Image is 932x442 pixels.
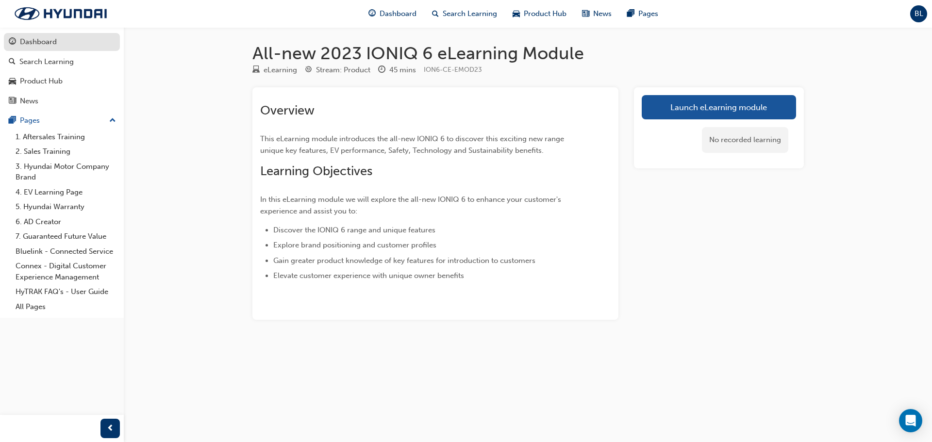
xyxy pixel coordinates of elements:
span: pages-icon [627,8,634,20]
span: Explore brand positioning and customer profiles [273,241,436,249]
span: car-icon [513,8,520,20]
a: 4. EV Learning Page [12,185,120,200]
a: 1. Aftersales Training [12,130,120,145]
span: Learning resource code [424,65,482,74]
a: 7. Guaranteed Future Value [12,229,120,244]
span: pages-icon [9,116,16,125]
a: Connex - Digital Customer Experience Management [12,259,120,284]
span: target-icon [305,66,312,75]
a: 3. Hyundai Motor Company Brand [12,159,120,185]
span: In this eLearning module we will explore the all-new IONIQ 6 to enhance your customer's experienc... [260,195,563,215]
span: This eLearning module introduces the all-new IONIQ 6 to discover this exciting new range unique k... [260,134,566,155]
div: No recorded learning [702,127,788,153]
a: news-iconNews [574,4,619,24]
span: search-icon [432,8,439,20]
span: prev-icon [107,423,114,435]
a: car-iconProduct Hub [505,4,574,24]
span: Dashboard [380,8,416,19]
a: Launch eLearning module [642,95,796,119]
span: Discover the IONIQ 6 range and unique features [273,226,435,234]
div: Duration [378,64,416,76]
span: news-icon [9,97,16,106]
a: Search Learning [4,53,120,71]
a: 5. Hyundai Warranty [12,199,120,214]
span: clock-icon [378,66,385,75]
div: Open Intercom Messenger [899,409,922,432]
a: Bluelink - Connected Service [12,244,120,259]
span: guage-icon [9,38,16,47]
div: Type [252,64,297,76]
a: guage-iconDashboard [361,4,424,24]
button: Pages [4,112,120,130]
span: Gain greater product knowledge of key features for introduction to customers [273,256,535,265]
div: 45 mins [389,65,416,76]
a: Dashboard [4,33,120,51]
div: News [20,96,38,107]
div: Product Hub [20,76,63,87]
span: news-icon [582,8,589,20]
button: DashboardSearch LearningProduct HubNews [4,31,120,112]
div: Search Learning [19,56,74,67]
a: search-iconSearch Learning [424,4,505,24]
span: Pages [638,8,658,19]
div: eLearning [264,65,297,76]
span: up-icon [109,115,116,127]
a: 6. AD Creator [12,214,120,229]
span: Elevate customer experience with unique owner benefits [273,271,464,280]
a: pages-iconPages [619,4,666,24]
span: BL [915,8,923,19]
span: search-icon [9,58,16,66]
span: Search Learning [443,8,497,19]
a: All Pages [12,299,120,314]
span: car-icon [9,77,16,86]
a: News [4,92,120,110]
a: 2. Sales Training [12,144,120,159]
div: Stream [305,64,370,76]
span: News [593,8,612,19]
span: Learning Objectives [260,164,372,179]
a: HyTRAK FAQ's - User Guide [12,284,120,299]
div: Stream: Product [316,65,370,76]
a: Product Hub [4,72,120,90]
img: Trak [5,3,116,24]
div: Pages [20,115,40,126]
div: Dashboard [20,36,57,48]
span: Product Hub [524,8,566,19]
button: BL [910,5,927,22]
span: Overview [260,103,315,118]
span: guage-icon [368,8,376,20]
h1: All-new 2023 IONIQ 6 eLearning Module [252,43,804,64]
span: learningResourceType_ELEARNING-icon [252,66,260,75]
